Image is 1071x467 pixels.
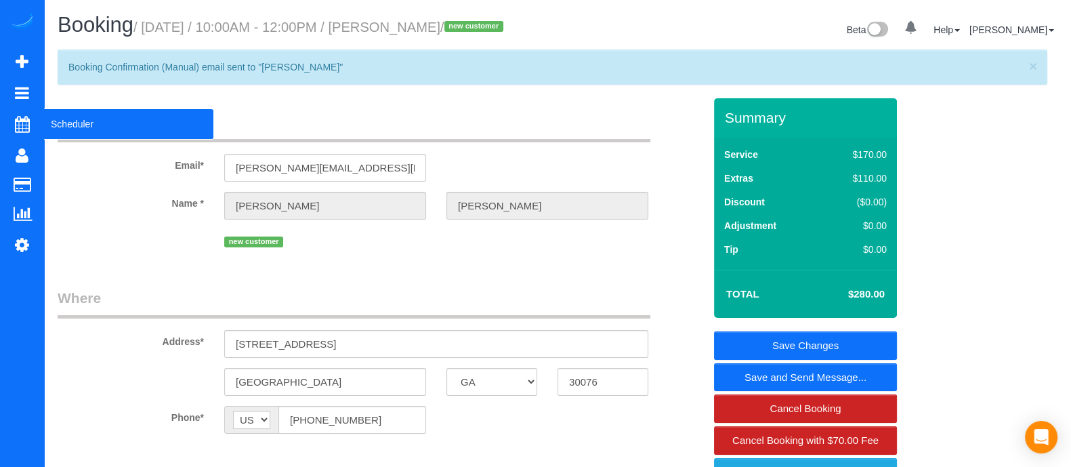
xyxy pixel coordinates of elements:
[47,330,214,348] label: Address*
[58,112,650,142] legend: Who
[44,108,213,140] span: Scheduler
[724,219,776,232] label: Adjustment
[933,24,960,35] a: Help
[446,192,648,220] input: Last Name*
[732,434,879,446] span: Cancel Booking with $70.00 Fee
[726,288,759,300] strong: Total
[47,192,214,210] label: Name *
[47,154,214,172] label: Email*
[724,243,738,256] label: Tip
[714,394,897,423] a: Cancel Booking
[224,154,426,182] input: Email*
[58,13,133,37] span: Booking
[824,243,887,256] div: $0.00
[1025,421,1057,453] div: Open Intercom Messenger
[969,24,1054,35] a: [PERSON_NAME]
[133,20,507,35] small: / [DATE] / 10:00AM - 12:00PM / [PERSON_NAME]
[725,110,890,125] h3: Summary
[8,14,35,33] img: Automaid Logo
[824,148,887,161] div: $170.00
[714,426,897,455] a: Cancel Booking with $70.00 Fee
[224,368,426,396] input: City*
[714,331,897,360] a: Save Changes
[724,171,753,185] label: Extras
[224,237,283,247] span: new customer
[444,21,503,32] span: new customer
[440,20,507,35] span: /
[1029,58,1037,74] span: ×
[724,148,758,161] label: Service
[1029,59,1037,73] button: Close
[724,195,765,209] label: Discount
[47,406,214,424] label: Phone*
[824,219,887,232] div: $0.00
[824,195,887,209] div: ($0.00)
[824,171,887,185] div: $110.00
[224,192,426,220] input: First Name*
[866,22,888,39] img: New interface
[558,368,648,396] input: Zip Code*
[68,60,1023,74] p: Booking Confirmation (Manual) email sent to "[PERSON_NAME]"
[714,363,897,392] a: Save and Send Message...
[278,406,426,434] input: Phone*
[58,288,650,319] legend: Where
[847,24,889,35] a: Beta
[807,289,885,300] h4: $280.00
